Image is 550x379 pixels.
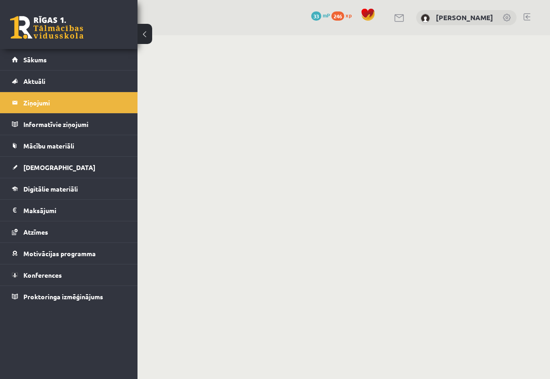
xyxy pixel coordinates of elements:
[12,243,126,264] a: Motivācijas programma
[12,135,126,156] a: Mācību materiāli
[12,49,126,70] a: Sākums
[12,264,126,286] a: Konferences
[331,11,344,21] span: 246
[23,200,126,221] legend: Maksājumi
[346,11,352,19] span: xp
[436,13,493,22] a: [PERSON_NAME]
[12,178,126,199] a: Digitālie materiāli
[311,11,330,19] a: 33 mP
[23,228,48,236] span: Atzīmes
[12,71,126,92] a: Aktuāli
[12,92,126,113] a: Ziņojumi
[12,221,126,242] a: Atzīmes
[23,292,103,301] span: Proktoringa izmēģinājums
[23,163,95,171] span: [DEMOGRAPHIC_DATA]
[311,11,321,21] span: 33
[23,249,96,258] span: Motivācijas programma
[331,11,356,19] a: 246 xp
[12,286,126,307] a: Proktoringa izmēģinājums
[23,114,126,135] legend: Informatīvie ziņojumi
[23,142,74,150] span: Mācību materiāli
[12,157,126,178] a: [DEMOGRAPHIC_DATA]
[323,11,330,19] span: mP
[12,200,126,221] a: Maksājumi
[23,92,126,113] legend: Ziņojumi
[23,77,45,85] span: Aktuāli
[23,55,47,64] span: Sākums
[23,185,78,193] span: Digitālie materiāli
[10,16,83,39] a: Rīgas 1. Tālmācības vidusskola
[421,14,430,23] img: Maksims Cibuļskis
[12,114,126,135] a: Informatīvie ziņojumi
[23,271,62,279] span: Konferences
